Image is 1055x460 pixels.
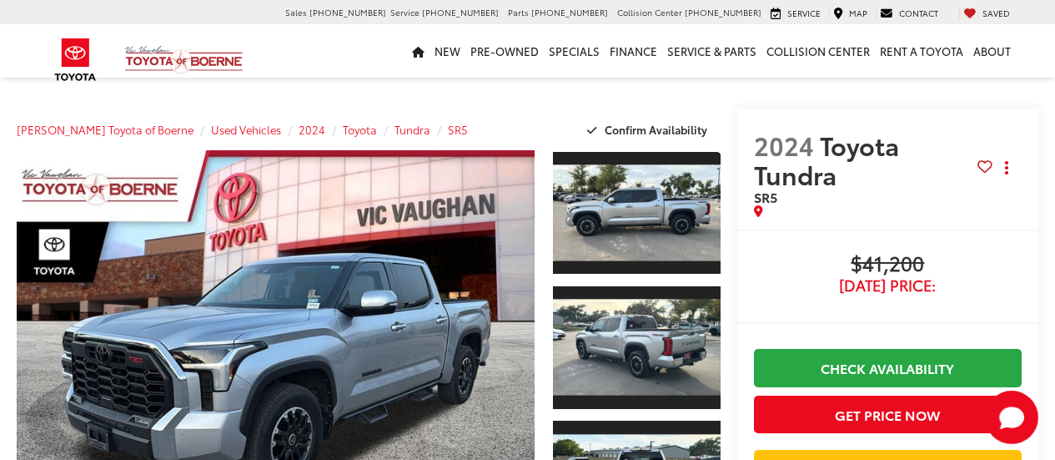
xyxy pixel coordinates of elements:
[44,33,107,87] img: Toyota
[685,6,761,18] span: [PHONE_NUMBER]
[422,6,499,18] span: [PHONE_NUMBER]
[448,122,468,137] a: SR5
[754,396,1022,433] button: Get Price Now
[899,7,938,19] span: Contact
[553,285,720,410] a: Expand Photo 2
[761,24,875,78] a: Collision Center
[211,122,281,137] a: Used Vehicles
[544,24,605,78] a: Specials
[390,6,419,18] span: Service
[754,127,814,163] span: 2024
[17,122,193,137] a: [PERSON_NAME] Toyota of Boerne
[875,24,968,78] a: Rent a Toyota
[876,7,942,20] a: Contact
[754,252,1022,277] span: $41,200
[465,24,544,78] a: Pre-Owned
[508,6,529,18] span: Parts
[394,122,430,137] a: Tundra
[299,122,325,137] a: 2024
[766,7,825,20] a: Service
[309,6,386,18] span: [PHONE_NUMBER]
[605,122,707,137] span: Confirm Availability
[829,7,872,20] a: Map
[531,6,608,18] span: [PHONE_NUMBER]
[754,277,1022,294] span: [DATE] Price:
[285,6,307,18] span: Sales
[992,154,1022,183] button: Actions
[551,300,721,396] img: 2024 Toyota Tundra SR5
[124,45,244,74] img: Vic Vaughan Toyota of Boerne
[1005,161,1008,174] span: dropdown dots
[982,7,1010,19] span: Saved
[578,115,721,144] button: Confirm Availability
[849,7,867,19] span: Map
[754,187,777,206] span: SR5
[430,24,465,78] a: New
[754,349,1022,387] a: Check Availability
[985,391,1038,444] button: Toggle Chat Window
[343,122,377,137] a: Toyota
[787,7,821,19] span: Service
[754,127,899,192] span: Toyota Tundra
[662,24,761,78] a: Service & Parts: Opens in a new tab
[968,24,1016,78] a: About
[407,24,430,78] a: Home
[959,7,1014,20] a: My Saved Vehicles
[553,150,720,275] a: Expand Photo 1
[985,391,1038,444] svg: Start Chat
[605,24,662,78] a: Finance
[551,165,721,261] img: 2024 Toyota Tundra SR5
[617,6,682,18] span: Collision Center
